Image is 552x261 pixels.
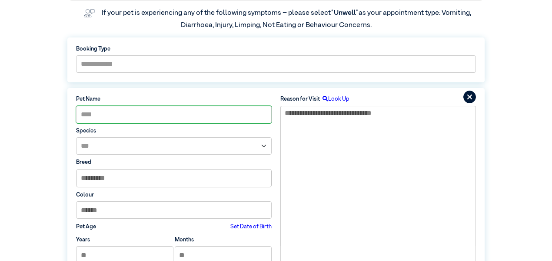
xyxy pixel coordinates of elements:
label: Look Up [320,95,349,103]
label: Pet Name [76,95,272,103]
span: “Unwell” [331,10,359,17]
label: If your pet is experiencing any of the following symptoms – please select as your appointment typ... [102,10,472,29]
label: Reason for Visit [280,95,320,103]
label: Pet Age [76,223,96,231]
label: Breed [76,158,272,166]
label: Set Date of Birth [230,223,272,231]
label: Months [175,236,194,244]
label: Colour [76,191,272,199]
img: vet [81,6,97,20]
label: Booking Type [76,45,476,53]
label: Species [76,127,272,135]
label: Years [76,236,90,244]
